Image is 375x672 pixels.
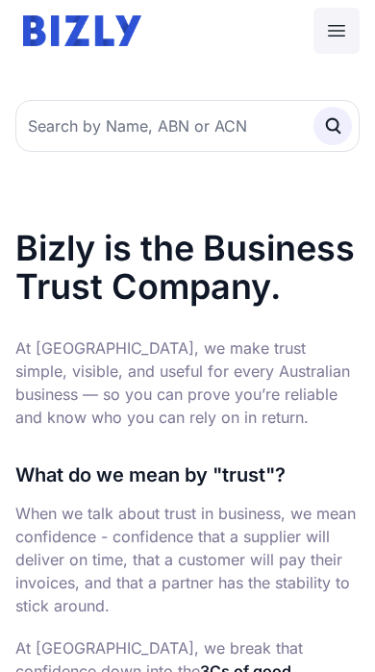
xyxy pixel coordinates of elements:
p: When we talk about trust in business, we mean confidence - confidence that a supplier will delive... [15,502,360,617]
h1: Bizly is the Business Trust Company. [15,229,360,306]
input: Search by Name, ABN or ACN [15,100,360,152]
h3: What do we mean by "trust"? [15,460,360,490]
img: bizly_logo.svg [23,15,141,46]
p: At [GEOGRAPHIC_DATA], we make trust simple, visible, and useful for every Australian business — s... [15,336,360,429]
